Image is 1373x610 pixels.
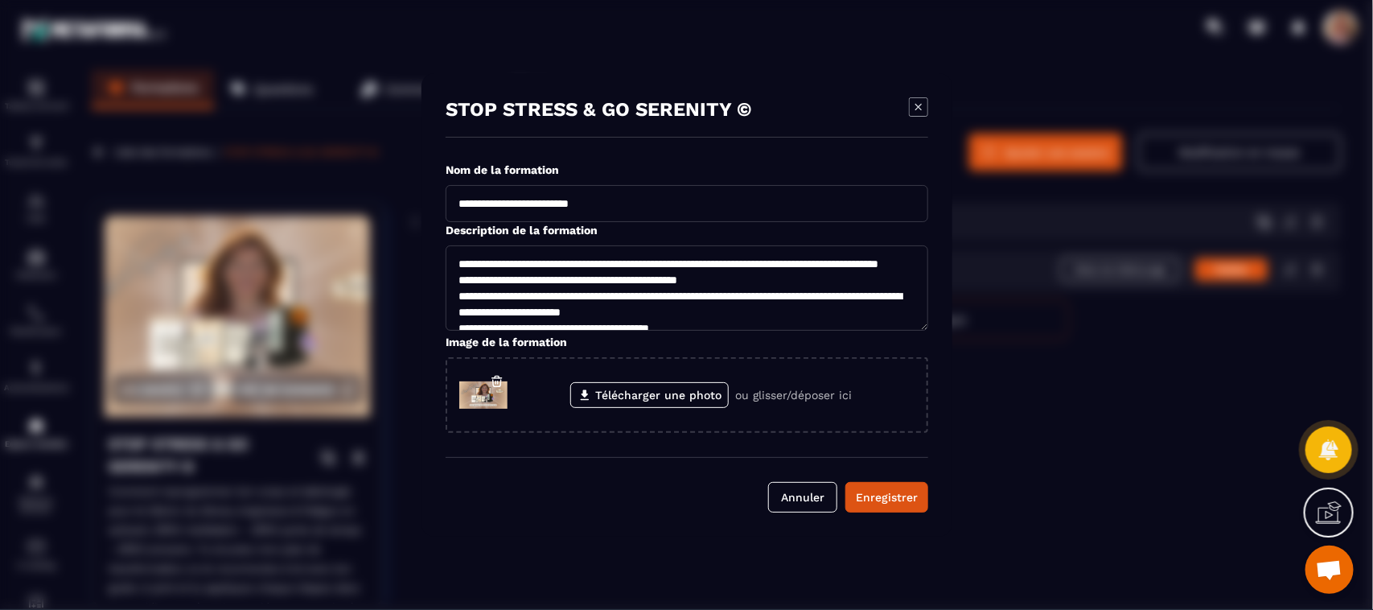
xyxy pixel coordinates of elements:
[845,482,928,513] button: Enregistrer
[446,163,559,176] label: Nom de la formation
[446,224,598,237] label: Description de la formation
[735,389,852,402] p: ou glisser/déposer ici
[1305,546,1354,594] a: Ouvrir le chat
[570,382,729,408] label: Télécharger une photo
[768,482,837,513] button: Annuler
[446,98,752,121] p: STOP STRESS & GO SERENITY ©
[446,336,567,348] label: Image de la formation
[856,489,918,505] div: Enregistrer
